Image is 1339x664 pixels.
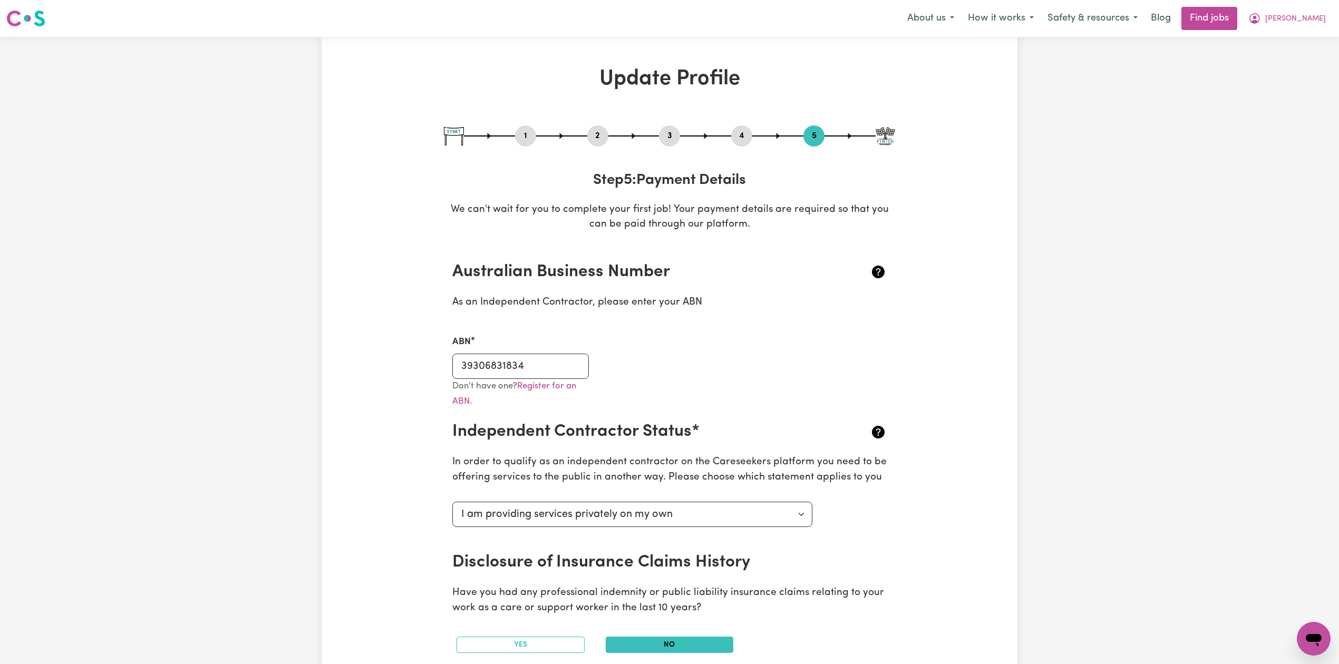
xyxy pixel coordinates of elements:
[6,9,45,28] img: Careseekers logo
[1144,7,1177,30] a: Blog
[803,129,824,143] button: Go to step 5
[6,6,45,31] a: Careseekers logo
[452,585,887,616] p: Have you had any professional indemnity or public liability insurance claims relating to your wor...
[452,354,589,379] input: e.g. 51 824 753 556
[452,335,471,349] label: ABN
[452,382,576,406] small: Don't have one?
[961,7,1041,30] button: How it works
[444,202,895,233] p: We can't wait for you to complete your first job! Your payment details are required so that you c...
[659,129,680,143] button: Go to step 3
[1041,7,1144,30] button: Safety & resources
[452,382,576,406] a: Register for an ABN.
[1181,7,1237,30] a: Find jobs
[457,637,585,653] button: Yes
[1265,13,1326,25] span: [PERSON_NAME]
[452,552,814,572] h2: Disclosure of Insurance Claims History
[515,129,536,143] button: Go to step 1
[731,129,752,143] button: Go to step 4
[452,295,887,310] p: As an Independent Contractor, please enter your ABN
[444,66,895,92] h1: Update Profile
[452,262,814,282] h2: Australian Business Number
[444,172,895,190] h3: Step 5 : Payment Details
[606,637,734,653] button: No
[587,129,608,143] button: Go to step 2
[452,422,814,442] h2: Independent Contractor Status*
[1241,7,1333,30] button: My Account
[900,7,961,30] button: About us
[1297,622,1331,656] iframe: Button to launch messaging window
[452,455,887,485] p: In order to qualify as an independent contractor on the Careseekers platform you need to be offer...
